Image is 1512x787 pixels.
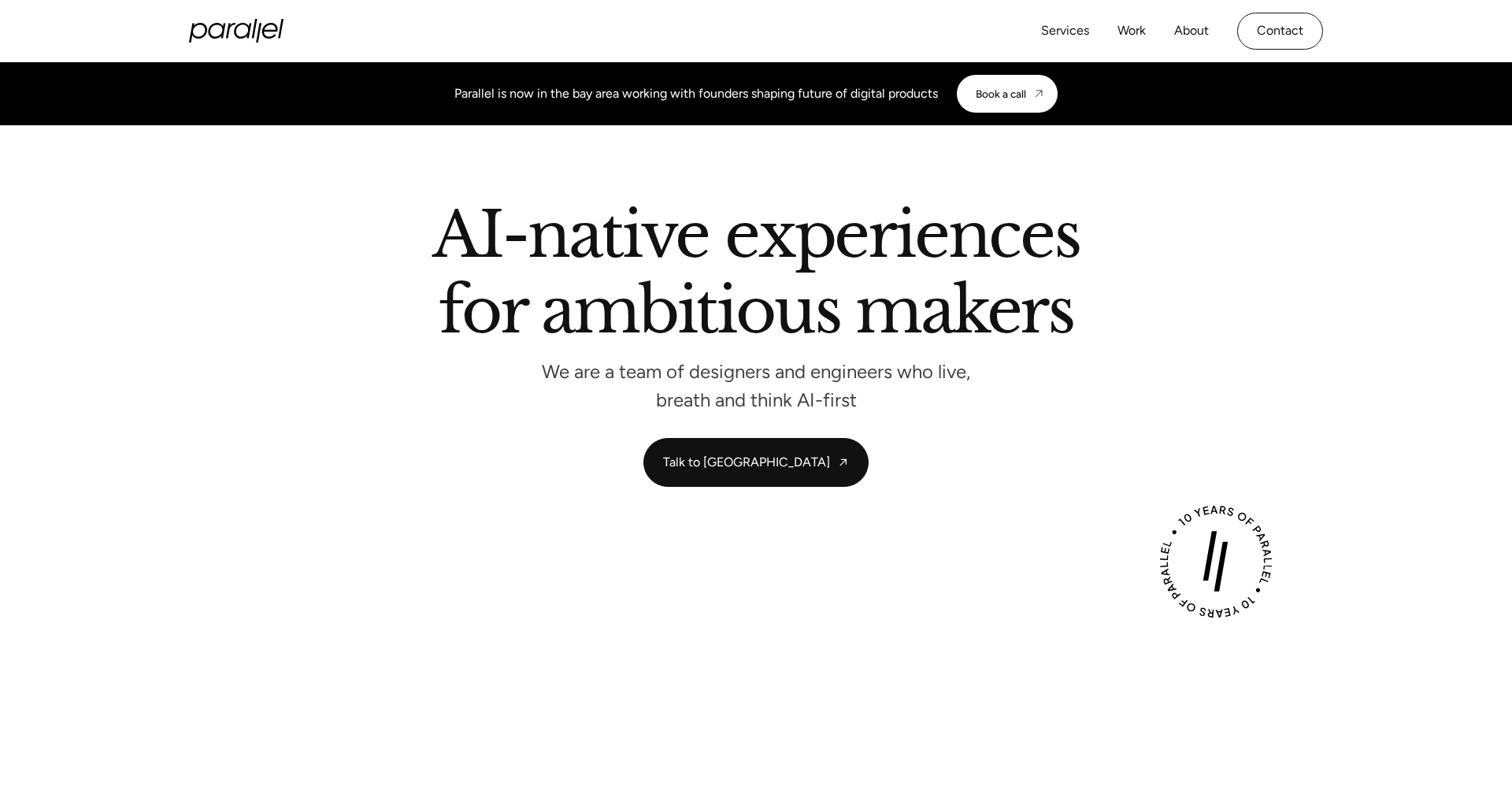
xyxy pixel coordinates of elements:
[976,87,1026,100] div: Book a call
[307,204,1205,348] h2: AI-native experiences for ambitious makers
[520,365,992,406] p: We are a team of designers and engineers who live, breath and think AI-first
[454,84,938,103] div: Parallel is now in the bay area working with founders shaping future of digital products
[957,75,1058,113] a: Book a call
[1032,87,1045,100] img: CTA arrow image
[1237,13,1323,50] a: Contact
[1117,20,1146,43] a: Work
[189,19,283,43] a: home
[1174,20,1209,43] a: About
[1041,20,1089,43] a: Services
